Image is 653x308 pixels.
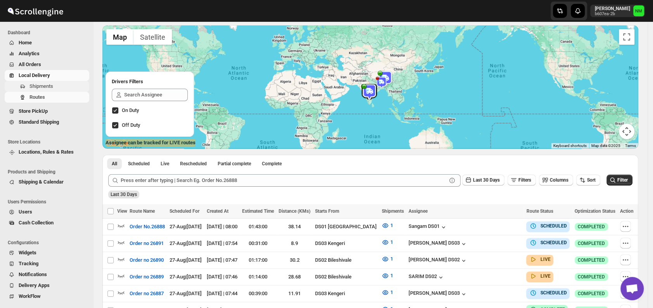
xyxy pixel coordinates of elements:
[390,222,393,228] span: 1
[125,237,168,250] button: Order no 26891
[540,273,550,279] b: LIVE
[409,208,428,214] span: Assignee
[170,224,202,229] span: 27-Aug | [DATE]
[170,290,202,296] span: 27-Aug | [DATE]
[5,37,89,48] button: Home
[19,40,32,45] span: Home
[106,29,133,45] button: Show street map
[19,51,40,56] span: Analytics
[5,177,89,187] button: Shipping & Calendar
[315,290,377,297] div: DS03 Kengeri
[377,286,397,299] button: 1
[5,147,89,157] button: Locations, Rules & Rates
[518,177,531,183] span: Filters
[279,240,310,247] div: 8.9
[5,280,89,291] button: Delivery Apps
[19,261,38,266] span: Tracking
[5,291,89,302] button: WorkFlow
[409,240,468,248] button: [PERSON_NAME] DS03
[180,161,207,167] span: Rescheduled
[19,271,47,277] span: Notifications
[377,269,397,282] button: 1
[8,139,89,145] span: Store Locations
[595,12,630,16] p: b607ea-2b
[539,175,573,185] button: Columns
[390,256,393,262] span: 1
[390,273,393,278] span: 1
[170,240,202,246] span: 27-Aug | [DATE]
[578,274,605,280] span: COMPLETED
[19,179,64,185] span: Shipping & Calendar
[8,240,89,246] span: Configurations
[462,175,504,185] button: Last 30 Days
[279,290,310,297] div: 11.91
[29,83,53,89] span: Shipments
[19,282,50,288] span: Delivery Apps
[206,208,228,214] span: Created At
[19,108,48,114] span: Store PickUp
[529,289,566,297] button: SCHEDULED
[540,257,550,262] b: LIVE
[130,208,155,214] span: Route Name
[170,274,202,280] span: 27-Aug | [DATE]
[578,257,605,263] span: COMPLETED
[5,206,89,217] button: Users
[161,161,169,167] span: Live
[591,143,620,148] span: Map data ©2025
[5,59,89,70] button: All Orders
[242,290,274,297] div: 00:39:00
[6,1,64,21] img: ScrollEngine
[540,240,566,245] b: SCHEDULED
[5,48,89,59] button: Analytics
[633,5,644,16] span: Narjit Magar
[529,255,550,263] button: LIVE
[5,269,89,280] button: Notifications
[19,220,54,226] span: Cash Collection
[111,192,137,197] span: Last 30 Days
[128,161,150,167] span: Scheduled
[578,240,605,247] span: COMPLETED
[550,177,568,183] span: Columns
[5,81,89,92] button: Shipments
[619,29,634,45] button: Toggle fullscreen view
[130,273,164,281] span: Order no 26889
[620,208,634,214] span: Action
[578,290,605,297] span: COMPLETED
[130,290,164,297] span: Order no 26887
[170,257,202,263] span: 27-Aug | [DATE]
[635,9,642,14] text: NM
[409,257,468,264] button: [PERSON_NAME] DS02
[124,89,188,101] input: Search Assignee
[206,273,237,281] div: [DATE] | 07:46
[19,149,74,155] span: Locations, Rules & Rates
[125,271,168,283] button: Order no 26889
[104,138,130,149] img: Google
[8,169,89,175] span: Products and Shipping
[279,273,310,281] div: 28.68
[619,124,634,139] button: Map camera controls
[595,5,630,12] p: [PERSON_NAME]
[315,273,377,281] div: DS02 Bileshivale
[125,254,168,266] button: Order no 26890
[279,208,310,214] span: Distance (KMs)
[242,223,274,231] div: 01:43:00
[606,175,632,185] button: Filter
[125,287,168,300] button: Order no 26887
[130,223,165,231] span: Order No.26888
[206,223,237,231] div: [DATE] | 08:00
[206,240,237,247] div: [DATE] | 07:54
[130,256,164,264] span: Order no 26890
[242,256,274,264] div: 01:17:00
[122,107,139,113] span: On Duty
[104,138,130,149] a: Open this area in Google Maps (opens a new window)
[279,223,310,231] div: 38.14
[112,78,188,86] h2: Drivers Filters
[8,199,89,205] span: Users Permissions
[206,290,237,297] div: [DATE] | 07:44
[5,247,89,258] button: Widgets
[19,119,59,125] span: Standard Shipping
[377,219,397,232] button: 1
[242,240,274,247] div: 00:31:00
[19,250,36,255] span: Widgets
